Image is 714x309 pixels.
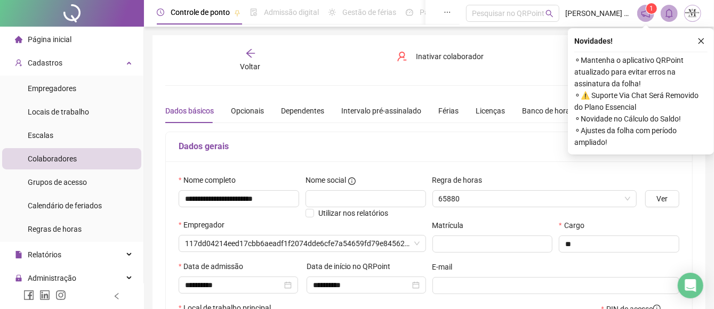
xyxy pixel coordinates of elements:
span: Utilizar nos relatórios [318,209,388,217]
span: file-done [250,9,258,16]
div: Opcionais [231,105,264,117]
span: ⚬ Novidade no Cálculo do Saldo! [574,113,708,125]
span: Escalas [28,131,53,140]
span: Nome social [306,174,346,186]
span: Voltar [240,62,261,71]
span: arrow-left [245,48,256,59]
span: 1 [650,5,654,12]
span: Calendário de feriados [28,201,102,210]
span: Página inicial [28,35,71,44]
div: Licenças [476,105,505,117]
span: Administração [28,274,76,282]
span: ellipsis [444,9,451,16]
button: Inativar colaborador [389,48,492,65]
label: Nome completo [179,174,243,186]
label: Matrícula [432,219,471,231]
span: close [697,37,705,45]
span: 117dd04214eed17cbb6aeadf1f2074dde6cfe7a54659fd79e84562682cc9bef9 [185,235,420,251]
label: Regra de horas [432,174,490,186]
span: Painel do DP [420,8,461,17]
span: Gestão de férias [342,8,396,17]
span: notification [641,9,651,18]
span: file [15,251,22,258]
img: 67331 [685,5,701,21]
span: search [545,10,553,18]
span: 65880 [439,191,631,207]
span: ⚬ Mantenha o aplicativo QRPoint atualizado para evitar erros na assinatura da folha! [574,54,708,90]
span: bell [664,9,674,18]
button: Salvar [567,48,623,65]
div: Dados básicos [165,105,214,117]
span: Novidades ! [574,35,613,47]
span: Relatórios [28,250,61,259]
span: Cadastros [28,59,62,67]
label: Cargo [559,219,591,231]
span: clock-circle [157,9,164,16]
div: Intervalo pré-assinalado [341,105,421,117]
span: dashboard [406,9,413,16]
div: Banco de horas [522,105,574,117]
span: lock [15,274,22,282]
span: Regras de horas [28,225,82,233]
span: facebook [23,290,34,300]
span: sun [328,9,336,16]
label: Data de início no QRPoint [307,261,397,272]
span: ⚬ ⚠️ Suporte Via Chat Será Removido do Plano Essencial [574,90,708,113]
sup: 1 [646,3,657,14]
span: Grupos de acesso [28,178,87,186]
span: Empregadores [28,84,76,93]
span: left [113,292,121,300]
span: Locais de trabalho [28,108,89,116]
h5: Dados gerais [179,140,679,153]
span: Admissão digital [264,8,319,17]
span: ⚬ Ajustes da folha com período ampliado! [574,125,708,148]
span: Colaboradores [28,154,77,163]
div: Open Intercom Messenger [678,273,703,298]
label: Data de admissão [179,261,250,272]
span: user-add [15,59,22,67]
span: Inativar colaborador [416,51,484,62]
span: Controle de ponto [171,8,230,17]
span: instagram [55,290,66,300]
span: pushpin [234,10,240,16]
button: Ver [645,190,679,207]
span: info-circle [348,177,356,185]
span: [PERSON_NAME] - TRANSMARTINS [566,7,631,19]
label: E-mail [432,261,460,273]
span: Ver [657,193,668,205]
span: linkedin [39,290,50,300]
div: Dependentes [281,105,324,117]
div: Férias [438,105,459,117]
span: home [15,36,22,43]
span: user-delete [397,51,407,62]
label: Empregador [179,219,231,231]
